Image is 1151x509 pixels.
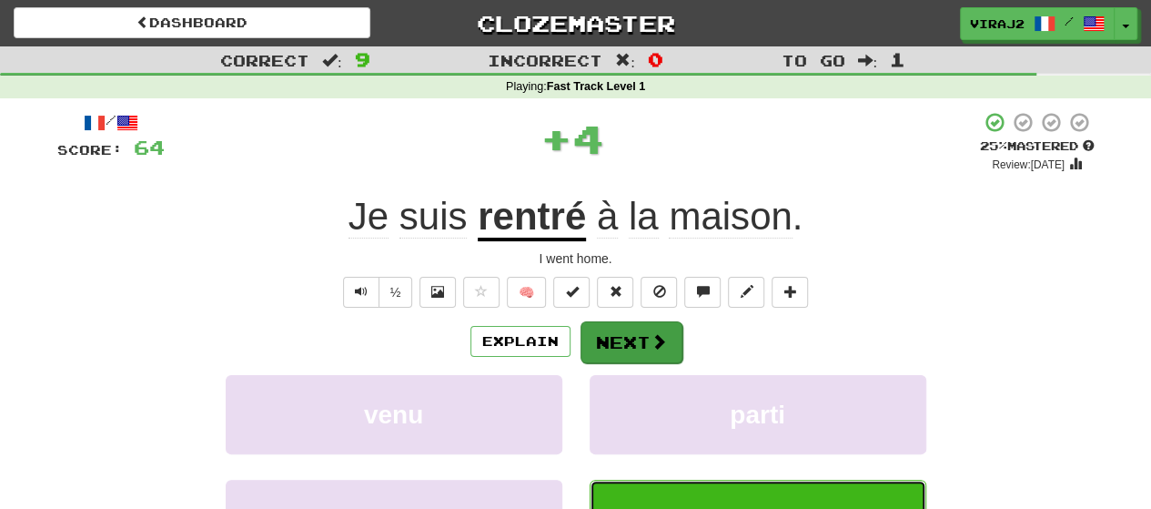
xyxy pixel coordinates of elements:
[547,80,646,93] strong: Fast Track Level 1
[57,249,1095,268] div: I went home.
[641,277,677,308] button: Ignore sentence (alt+i)
[134,136,165,158] span: 64
[980,138,1095,155] div: Mastered
[364,401,423,429] span: venu
[226,375,562,454] button: venu
[590,375,926,454] button: parti
[14,7,370,38] a: Dashboard
[857,53,877,68] span: :
[970,15,1025,32] span: viraj2
[992,158,1065,171] small: Review: [DATE]
[478,195,586,241] u: rentré
[684,277,721,308] button: Discuss sentence (alt+u)
[322,53,342,68] span: :
[890,48,905,70] span: 1
[581,321,682,363] button: Next
[960,7,1115,40] a: viraj2 /
[507,277,546,308] button: 🧠
[730,401,785,429] span: parti
[463,277,500,308] button: Favorite sentence (alt+f)
[629,195,659,239] span: la
[615,53,635,68] span: :
[597,195,618,239] span: à
[586,195,803,239] span: .
[348,195,389,239] span: Je
[1065,15,1074,27] span: /
[597,277,633,308] button: Reset to 0% Mastered (alt+r)
[488,51,602,69] span: Incorrect
[339,277,413,308] div: Text-to-speech controls
[540,111,572,166] span: +
[470,326,570,357] button: Explain
[572,116,604,161] span: 4
[355,48,370,70] span: 9
[648,48,663,70] span: 0
[57,142,123,158] span: Score:
[343,277,379,308] button: Play sentence audio (ctl+space)
[399,195,468,239] span: suis
[220,51,309,69] span: Correct
[57,111,165,134] div: /
[728,277,764,308] button: Edit sentence (alt+d)
[772,277,808,308] button: Add to collection (alt+a)
[669,195,792,239] span: maison
[980,138,1007,153] span: 25 %
[781,51,844,69] span: To go
[398,7,754,39] a: Clozemaster
[379,277,413,308] button: ½
[419,277,456,308] button: Show image (alt+x)
[553,277,590,308] button: Set this sentence to 100% Mastered (alt+m)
